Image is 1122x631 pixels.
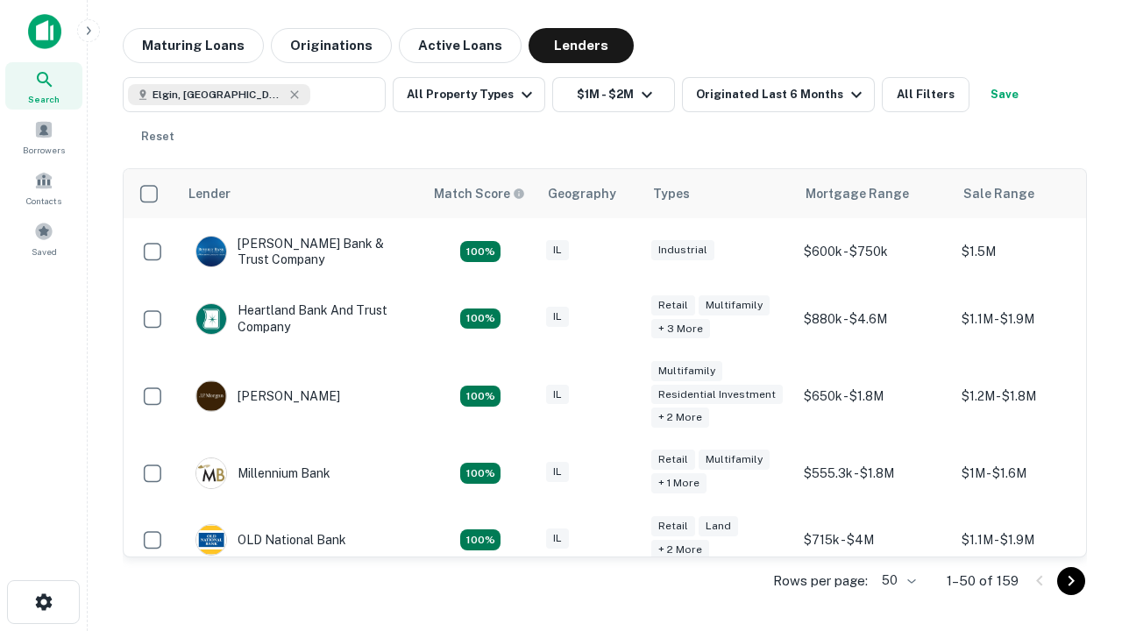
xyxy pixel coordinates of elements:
div: Retail [651,295,695,315]
p: Rows per page: [773,571,868,592]
button: Maturing Loans [123,28,264,63]
a: Borrowers [5,113,82,160]
div: Retail [651,516,695,536]
div: Industrial [651,240,714,260]
div: Mortgage Range [806,183,909,204]
div: Matching Properties: 22, hasApolloMatch: undefined [460,529,501,550]
img: picture [196,525,226,555]
div: Matching Properties: 28, hasApolloMatch: undefined [460,241,501,262]
div: Multifamily [699,450,770,470]
button: Originated Last 6 Months [682,77,875,112]
div: Heartland Bank And Trust Company [195,302,406,334]
span: Search [28,92,60,106]
td: $1.1M - $1.9M [953,285,1111,351]
div: Multifamily [699,295,770,315]
div: Types [653,183,690,204]
div: Retail [651,450,695,470]
div: Matching Properties: 20, hasApolloMatch: undefined [460,308,501,330]
th: Capitalize uses an advanced AI algorithm to match your search with the best lender. The match sco... [423,169,537,218]
div: [PERSON_NAME] [195,380,340,412]
button: Lenders [529,28,634,63]
td: $715k - $4M [795,507,953,573]
a: Search [5,62,82,110]
th: Sale Range [953,169,1111,218]
div: 50 [875,568,919,593]
td: $600k - $750k [795,218,953,285]
div: Geography [548,183,616,204]
iframe: Chat Widget [1034,491,1122,575]
td: $1.5M [953,218,1111,285]
div: IL [546,307,569,327]
button: Originations [271,28,392,63]
span: Elgin, [GEOGRAPHIC_DATA], [GEOGRAPHIC_DATA] [153,87,284,103]
h6: Match Score [434,184,522,203]
div: Capitalize uses an advanced AI algorithm to match your search with the best lender. The match sco... [434,184,525,203]
div: + 2 more [651,408,709,428]
div: + 3 more [651,319,710,339]
button: Go to next page [1057,567,1085,595]
div: Millennium Bank [195,457,330,489]
div: IL [546,462,569,482]
td: $1.2M - $1.8M [953,352,1111,441]
img: picture [196,237,226,266]
div: + 2 more [651,540,709,560]
img: picture [196,381,226,411]
div: Lender [188,183,231,204]
td: $650k - $1.8M [795,352,953,441]
a: Contacts [5,164,82,211]
td: $1.1M - $1.9M [953,507,1111,573]
img: picture [196,304,226,334]
button: Reset [130,119,186,154]
p: 1–50 of 159 [947,571,1019,592]
span: Saved [32,245,57,259]
div: [PERSON_NAME] Bank & Trust Company [195,236,406,267]
td: $880k - $4.6M [795,285,953,351]
th: Geography [537,169,643,218]
div: IL [546,528,569,549]
div: Sale Range [963,183,1034,204]
div: OLD National Bank [195,524,346,556]
div: Land [699,516,738,536]
div: Originated Last 6 Months [696,84,867,105]
button: Save your search to get updates of matches that match your search criteria. [976,77,1033,112]
button: Active Loans [399,28,522,63]
div: IL [546,385,569,405]
img: picture [196,458,226,488]
div: Matching Properties: 24, hasApolloMatch: undefined [460,386,501,407]
button: $1M - $2M [552,77,675,112]
th: Types [643,169,795,218]
button: All Property Types [393,77,545,112]
div: Multifamily [651,361,722,381]
div: IL [546,240,569,260]
th: Lender [178,169,423,218]
div: + 1 more [651,473,707,493]
span: Borrowers [23,143,65,157]
a: Saved [5,215,82,262]
td: $1M - $1.6M [953,440,1111,507]
span: Contacts [26,194,61,208]
button: All Filters [882,77,969,112]
div: Matching Properties: 16, hasApolloMatch: undefined [460,463,501,484]
img: capitalize-icon.png [28,14,61,49]
td: $555.3k - $1.8M [795,440,953,507]
div: Residential Investment [651,385,783,405]
th: Mortgage Range [795,169,953,218]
